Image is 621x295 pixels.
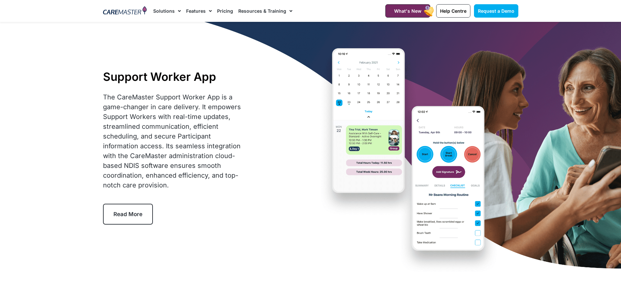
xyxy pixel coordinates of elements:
[394,8,421,14] span: What's New
[474,4,518,18] a: Request a Demo
[103,6,147,16] img: CareMaster Logo
[436,4,470,18] a: Help Centre
[103,70,244,83] h1: Support Worker App
[478,8,514,14] span: Request a Demo
[103,92,244,190] div: The CareMaster Support Worker App is a game-changer in care delivery. It empowers Support Workers...
[103,204,153,225] a: Read More
[385,4,430,18] a: What's New
[440,8,466,14] span: Help Centre
[113,211,142,217] span: Read More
